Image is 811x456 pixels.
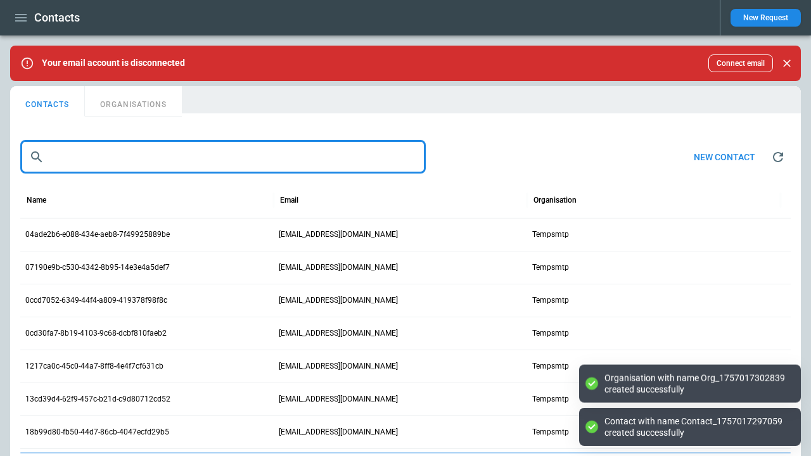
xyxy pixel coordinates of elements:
[10,86,85,117] button: CONTACTS
[25,361,163,372] p: 1217ca0c-45c0-44a7-8ff8-4e4f7cf631cb
[532,262,569,273] p: Tempsmtp
[280,196,298,205] div: Email
[604,415,788,438] div: Contact with name Contact_1757017297059 created successfully
[731,9,801,27] button: New Request
[34,10,80,25] h1: Contacts
[42,58,185,68] p: Your email account is disconnected
[25,328,167,339] p: 0cd30fa7-8b19-4103-9c68-dcbf810faeb2
[25,394,170,405] p: 13cd39d4-62f9-457c-b21d-c9d80712cd52
[25,295,167,306] p: 0ccd7052-6349-44f4-a809-419378f98f8c
[532,295,569,306] p: Tempsmtp
[279,427,398,438] p: [EMAIL_ADDRESS][DOMAIN_NAME]
[279,394,398,405] p: [EMAIL_ADDRESS][DOMAIN_NAME]
[708,54,773,72] button: Connect email
[684,144,765,171] button: New contact
[778,54,796,72] button: Close
[279,262,398,273] p: [EMAIL_ADDRESS][DOMAIN_NAME]
[778,49,796,77] div: dismiss
[279,229,398,240] p: [EMAIL_ADDRESS][DOMAIN_NAME]
[604,372,788,395] div: Organisation with name Org_1757017302839 created successfully
[532,361,569,372] p: Tempsmtp
[533,196,577,205] div: Organisation
[532,229,569,240] p: Tempsmtp
[279,328,398,339] p: [EMAIL_ADDRESS][DOMAIN_NAME]
[532,427,569,438] p: Tempsmtp
[27,196,46,205] div: Name
[25,229,170,240] p: 04ade2b6-e088-434e-aeb8-7f49925889be
[279,295,398,306] p: [EMAIL_ADDRESS][DOMAIN_NAME]
[279,361,398,372] p: [EMAIL_ADDRESS][DOMAIN_NAME]
[532,328,569,339] p: Tempsmtp
[25,262,170,273] p: 07190e9b-c530-4342-8b95-14e3e4a5def7
[25,427,169,438] p: 18b99d80-fb50-44d7-86cb-4047ecfd29b5
[532,394,569,405] p: Tempsmtp
[85,86,182,117] button: ORGANISATIONS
